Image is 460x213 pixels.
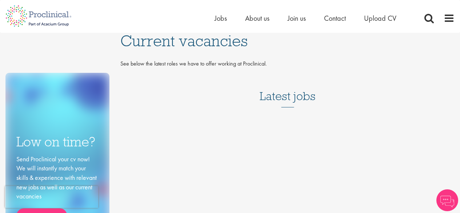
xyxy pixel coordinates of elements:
h3: Latest jobs [260,72,316,107]
a: Join us [288,13,306,23]
a: About us [245,13,269,23]
img: Chatbot [436,189,458,211]
span: Current vacancies [120,31,248,51]
a: Contact [324,13,346,23]
p: See below the latest roles we have to offer working at Proclinical. [120,60,455,68]
a: Upload CV [364,13,396,23]
h3: Low on time? [16,135,99,149]
iframe: reCAPTCHA [5,186,98,208]
a: Jobs [215,13,227,23]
